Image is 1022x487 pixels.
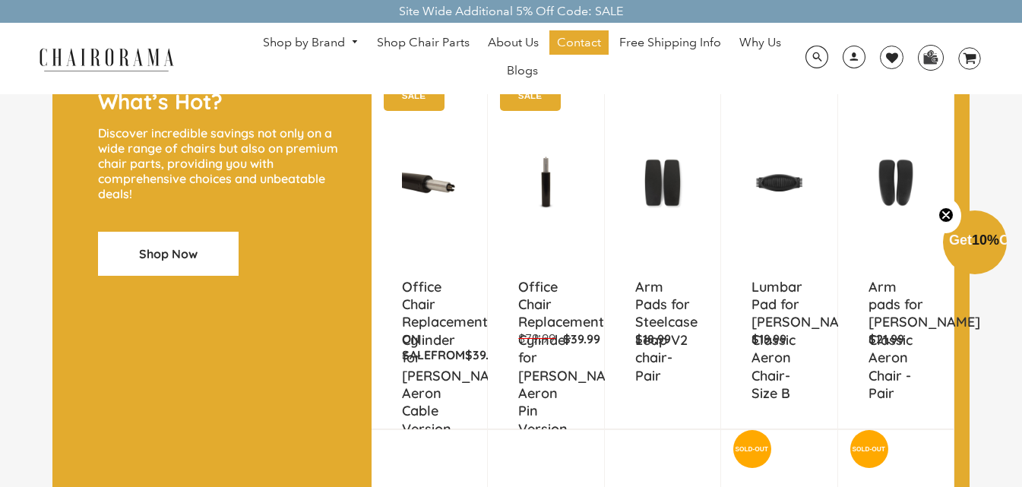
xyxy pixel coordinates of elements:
[98,88,340,115] h2: What’s Hot?
[402,331,431,362] strong: On Sale
[402,88,457,278] a: Office Chair Replacement Cylinder for Herman Miller Aeron Cable Version. - chairorama Office Chai...
[751,88,806,278] img: Lumbar Pad for Herman Miller Classic Aeron Chair- Size B - chairorama
[98,125,340,201] p: Discover incredible savings not only on a wide range of chairs but also on premium chair parts, p...
[635,88,690,278] a: Arm Pads for Steelcase Leap V2 chair- Pair - chairorama Arm Pads for Steelcase Leap V2 chair- Pai...
[751,278,806,316] a: Lumbar Pad for [PERSON_NAME] Classic Aeron Chair- Size B
[869,278,923,316] a: Arm pads for [PERSON_NAME] Classic Aeron Chair - Pair
[635,88,690,278] img: Arm Pads for Steelcase Leap V2 chair- Pair - chairorama
[852,444,885,452] text: SOLD-OUT
[732,30,789,55] a: Why Us
[931,198,961,233] button: Close teaser
[518,331,555,346] span: $79.99
[98,232,239,276] a: Shop Now
[619,35,721,51] span: Free Shipping Info
[402,331,457,363] p: from
[736,444,769,452] text: SOLD-OUT
[518,90,542,100] text: SALE
[369,30,477,55] a: Shop Chair Parts
[499,59,546,83] a: Blogs
[612,30,729,55] a: Free Shipping Info
[30,46,182,72] img: chairorama
[751,88,806,278] a: Lumbar Pad for Herman Miller Classic Aeron Chair- Size B - chairorama Lumbar Pad for Herman Mille...
[943,212,1007,276] div: Get10%OffClose teaser
[488,35,539,51] span: About Us
[247,30,797,87] nav: DesktopNavigation
[739,35,781,51] span: Why Us
[480,30,546,55] a: About Us
[402,90,426,100] text: SALE
[635,278,690,316] a: Arm Pads for Steelcase Leap V2 chair- Pair
[919,46,942,68] img: WhatsApp_Image_2024-07-12_at_16.23.01.webp
[255,31,366,55] a: Shop by Brand
[563,331,600,346] span: $39.99
[402,278,457,316] a: Office Chair Replacement Cylinder for [PERSON_NAME] Aeron Cable Version.
[518,88,573,278] a: Office Chair Replacement Cylinder for Herman Miller Aeron Pin Version. - chairorama Office Chair ...
[635,331,671,346] span: $18.99
[869,88,923,278] a: Arm pads for Herman Miller Classic Aeron Chair - Pair - chairorama Arm pads for Herman Miller Cla...
[507,63,538,79] span: Blogs
[518,88,573,278] img: Office Chair Replacement Cylinder for Herman Miller Aeron Pin Version. - chairorama
[869,331,904,346] span: $21.99
[402,88,457,278] img: Office Chair Replacement Cylinder for Herman Miller Aeron Cable Version. - chairorama
[557,35,601,51] span: Contact
[972,232,999,248] span: 10%
[549,30,609,55] a: Contact
[949,232,1019,248] span: Get Off
[869,88,923,278] img: Arm pads for Herman Miller Classic Aeron Chair - Pair - chairorama
[465,347,502,362] span: $39.99
[377,35,470,51] span: Shop Chair Parts
[518,278,573,316] a: Office Chair Replacement Cylinder for [PERSON_NAME] Aeron Pin Version.
[751,331,786,346] span: $19.99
